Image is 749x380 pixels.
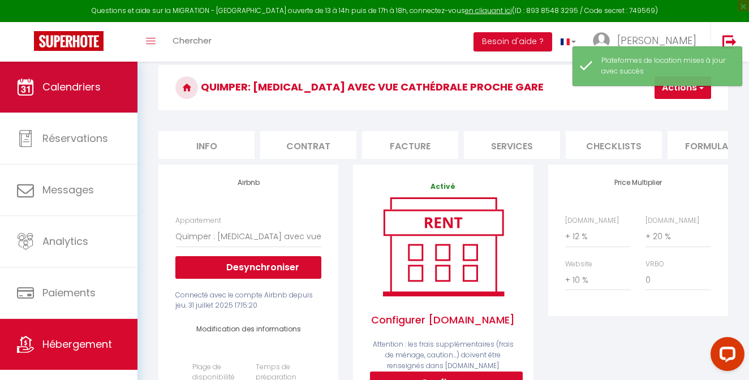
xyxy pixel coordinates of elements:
p: Activé [370,182,516,192]
img: logout [722,34,737,49]
label: Appartement [175,215,221,226]
a: Chercher [164,22,220,62]
h3: Quimper: [MEDICAL_DATA] avec vue cathédrale proche gare [158,65,728,110]
li: Facture [362,131,458,159]
a: ... [PERSON_NAME] [584,22,711,62]
span: Attention : les frais supplémentaires (frais de ménage, caution...) doivent être renseignés dans ... [373,339,514,370]
li: Info [158,131,255,159]
button: Desynchroniser [175,256,321,279]
img: ... [593,32,610,49]
li: Checklists [566,131,662,159]
span: Hébergement [42,337,112,351]
span: Calendriers [42,80,101,94]
h4: Airbnb [175,179,321,187]
a: en cliquant ici [465,6,512,15]
span: [PERSON_NAME] [617,33,696,47]
span: Réservations [42,131,108,145]
div: Connecté avec le compte Airbnb depuis jeu. 31 juillet 2025 17:15:20 [175,290,321,312]
img: rent.png [371,192,515,301]
label: [DOMAIN_NAME] [645,215,699,226]
button: Besoin d'aide ? [473,32,552,51]
li: Contrat [260,131,356,159]
div: Plateformes de location mises à jour avec succès [601,55,730,77]
h4: Modification des informations [192,325,304,333]
label: Website [565,259,592,270]
span: Paiements [42,286,96,300]
label: VRBO [645,259,664,270]
img: Super Booking [34,31,104,51]
span: Chercher [173,34,212,46]
button: Actions [655,76,711,99]
span: Analytics [42,234,88,248]
li: Services [464,131,560,159]
iframe: LiveChat chat widget [701,332,749,380]
h4: Price Multiplier [565,179,711,187]
span: Messages [42,183,94,197]
span: Configurer [DOMAIN_NAME] [370,301,516,339]
label: [DOMAIN_NAME] [565,215,619,226]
